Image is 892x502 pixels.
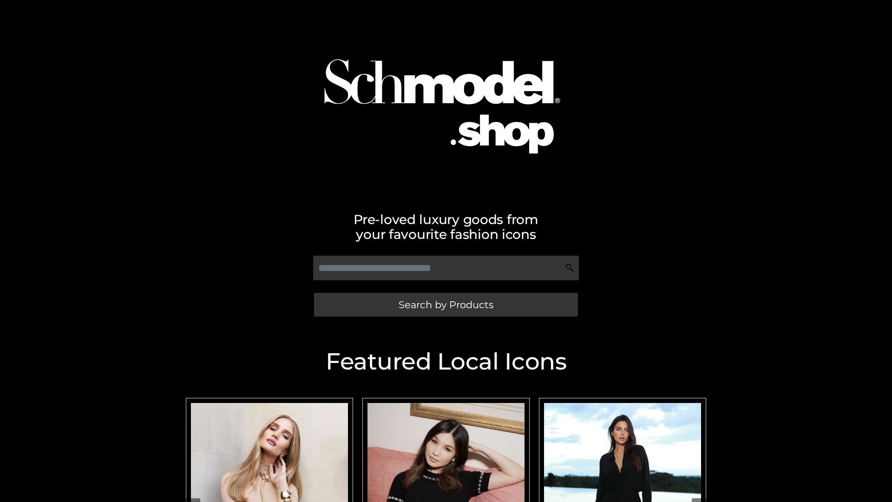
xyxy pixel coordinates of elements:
a: Search by Products [314,293,578,317]
h2: Pre-loved luxury goods from your favourite fashion icons [181,212,711,242]
img: Search Icon [565,263,574,272]
h2: Featured Local Icons​ [181,350,711,373]
span: Search by Products [399,300,493,310]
